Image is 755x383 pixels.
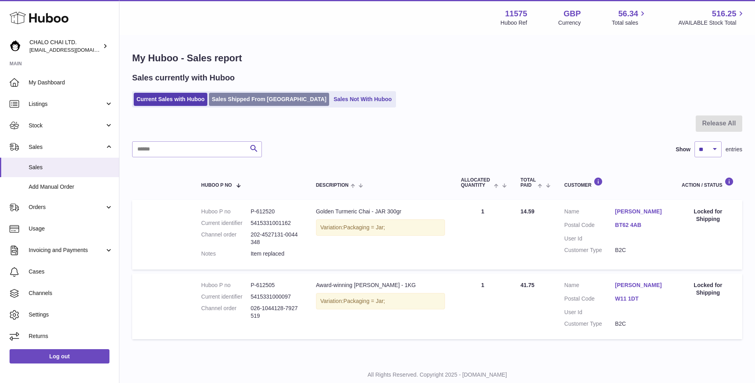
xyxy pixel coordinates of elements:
[251,219,300,227] dd: 5415331001162
[29,47,117,53] span: [EMAIL_ADDRESS][DOMAIN_NAME]
[201,250,251,258] dt: Notes
[29,268,113,276] span: Cases
[201,231,251,246] dt: Channel order
[676,146,691,153] label: Show
[521,178,536,188] span: Total paid
[521,208,535,215] span: 14.59
[331,93,394,106] a: Sales Not With Huboo
[251,293,300,301] dd: 5415331000097
[29,225,113,233] span: Usage
[615,246,665,254] dd: B2C
[201,208,251,215] dt: Huboo P no
[29,164,113,171] span: Sales
[201,183,232,188] span: Huboo P no
[682,177,734,188] div: Action / Status
[126,371,749,379] p: All Rights Reserved. Copyright 2025 - [DOMAIN_NAME]
[29,122,105,129] span: Stock
[612,8,647,27] a: 56.34 Total sales
[251,208,300,215] dd: P-612520
[564,320,615,328] dt: Customer Type
[564,208,615,217] dt: Name
[343,224,385,231] span: Packaging = Jar;
[316,219,445,236] div: Variation:
[564,8,581,19] strong: GBP
[564,221,615,231] dt: Postal Code
[29,79,113,86] span: My Dashboard
[682,281,734,297] div: Locked for Shipping
[615,320,665,328] dd: B2C
[564,235,615,242] dt: User Id
[678,19,745,27] span: AVAILABLE Stock Total
[251,305,300,320] dd: 026-1044128-7927519
[615,221,665,229] a: BT62 4AB
[209,93,329,106] a: Sales Shipped From [GEOGRAPHIC_DATA]
[29,100,105,108] span: Listings
[29,39,101,54] div: CHALO CHAI LTD.
[29,246,105,254] span: Invoicing and Payments
[615,295,665,303] a: W11 1DT
[201,293,251,301] dt: Current identifier
[564,309,615,316] dt: User Id
[501,19,527,27] div: Huboo Ref
[29,143,105,151] span: Sales
[29,311,113,319] span: Settings
[201,219,251,227] dt: Current identifier
[251,250,300,258] p: Item replaced
[343,298,385,304] span: Packaging = Jar;
[316,208,445,215] div: Golden Turmeric Chai - JAR 300gr
[615,281,665,289] a: [PERSON_NAME]
[316,183,349,188] span: Description
[29,203,105,211] span: Orders
[29,183,113,191] span: Add Manual Order
[712,8,736,19] span: 516.25
[558,19,581,27] div: Currency
[564,246,615,254] dt: Customer Type
[564,281,615,291] dt: Name
[453,200,513,269] td: 1
[612,19,647,27] span: Total sales
[461,178,492,188] span: ALLOCATED Quantity
[10,40,21,52] img: Chalo@chalocompany.com
[618,8,638,19] span: 56.34
[564,177,666,188] div: Customer
[201,305,251,320] dt: Channel order
[615,208,665,215] a: [PERSON_NAME]
[521,282,535,288] span: 41.75
[316,281,445,289] div: Award-winning [PERSON_NAME] - 1KG
[505,8,527,19] strong: 11575
[726,146,742,153] span: entries
[251,231,300,246] dd: 202-4527131-0044348
[564,295,615,305] dt: Postal Code
[251,281,300,289] dd: P-612505
[453,274,513,340] td: 1
[10,349,109,363] a: Log out
[132,72,235,83] h2: Sales currently with Huboo
[132,52,742,64] h1: My Huboo - Sales report
[678,8,745,27] a: 516.25 AVAILABLE Stock Total
[29,289,113,297] span: Channels
[29,332,113,340] span: Returns
[134,93,207,106] a: Current Sales with Huboo
[201,281,251,289] dt: Huboo P no
[316,293,445,309] div: Variation:
[682,208,734,223] div: Locked for Shipping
